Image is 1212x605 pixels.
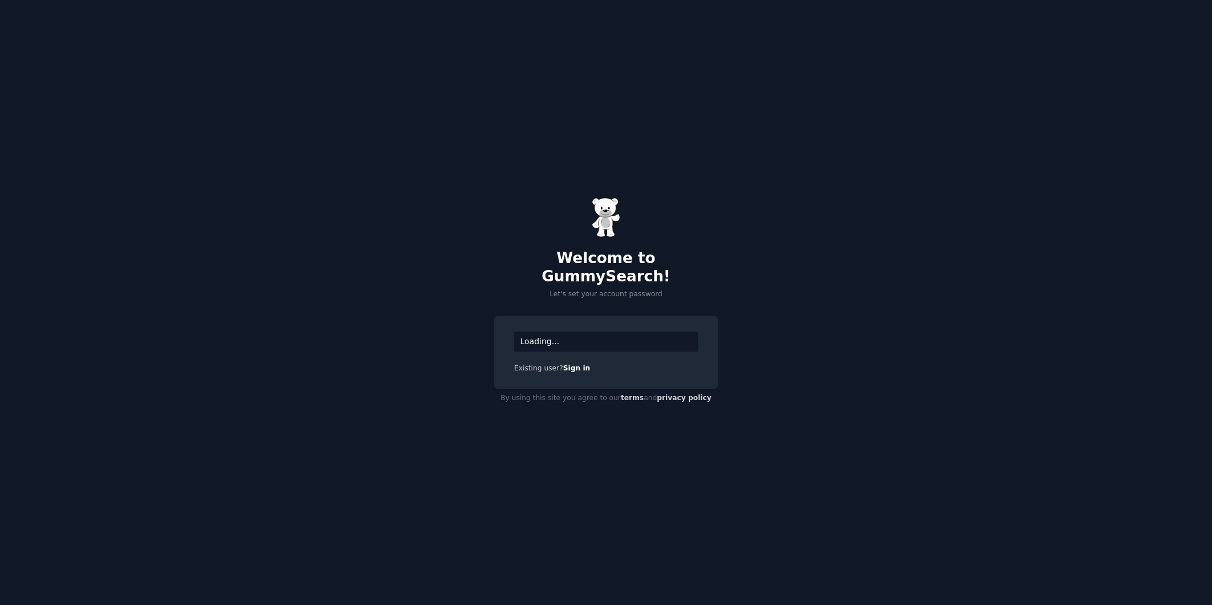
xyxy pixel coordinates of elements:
img: Gummy Bear [592,197,620,237]
span: Existing user? [514,364,563,372]
a: privacy policy [657,394,712,402]
h2: Welcome to GummySearch! [494,249,718,285]
div: By using this site you agree to our and [494,389,718,408]
a: terms [621,394,644,402]
div: Loading... [514,332,698,352]
p: Let's set your account password [494,289,718,300]
a: Sign in [563,364,591,372]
